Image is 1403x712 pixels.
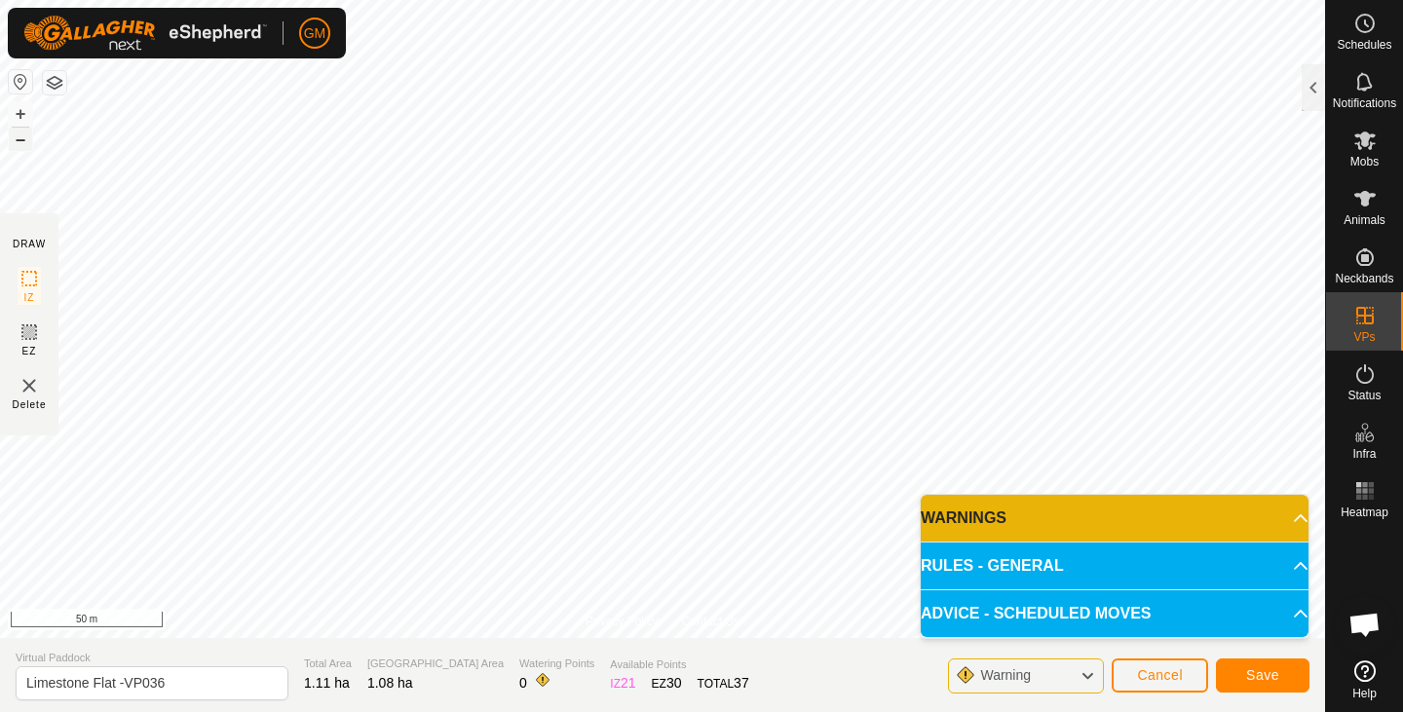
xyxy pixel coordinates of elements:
[9,70,32,94] button: Reset Map
[1137,667,1183,683] span: Cancel
[652,673,682,693] div: EZ
[1337,39,1391,51] span: Schedules
[1335,273,1393,284] span: Neckbands
[1333,97,1396,109] span: Notifications
[921,554,1064,578] span: RULES - GENERAL
[1326,653,1403,707] a: Help
[18,374,41,397] img: VP
[921,590,1308,637] p-accordion-header: ADVICE - SCHEDULED MOVES
[304,23,326,44] span: GM
[1350,156,1379,168] span: Mobs
[304,656,352,672] span: Total Area
[23,16,267,51] img: Gallagher Logo
[1352,688,1377,699] span: Help
[1353,331,1375,343] span: VPs
[1246,667,1279,683] span: Save
[1344,214,1385,226] span: Animals
[980,667,1031,683] span: Warning
[519,656,594,672] span: Watering Points
[734,675,749,691] span: 37
[621,675,636,691] span: 21
[921,543,1308,589] p-accordion-header: RULES - GENERAL
[13,397,47,412] span: Delete
[519,675,527,691] span: 0
[16,650,288,666] span: Virtual Paddock
[22,344,37,358] span: EZ
[682,613,739,630] a: Contact Us
[13,237,46,251] div: DRAW
[9,102,32,126] button: +
[610,656,748,673] span: Available Points
[1347,390,1381,401] span: Status
[367,656,504,672] span: [GEOGRAPHIC_DATA] Area
[367,675,413,691] span: 1.08 ha
[921,495,1308,542] p-accordion-header: WARNINGS
[43,71,66,94] button: Map Layers
[1216,658,1309,693] button: Save
[1352,448,1376,460] span: Infra
[24,290,35,305] span: IZ
[9,128,32,151] button: –
[304,675,350,691] span: 1.11 ha
[921,602,1151,625] span: ADVICE - SCHEDULED MOVES
[586,613,659,630] a: Privacy Policy
[1341,506,1388,518] span: Heatmap
[610,673,635,693] div: IZ
[921,506,1006,530] span: WARNINGS
[666,675,682,691] span: 30
[1112,658,1208,693] button: Cancel
[698,673,749,693] div: TOTAL
[1336,595,1394,654] div: Open chat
